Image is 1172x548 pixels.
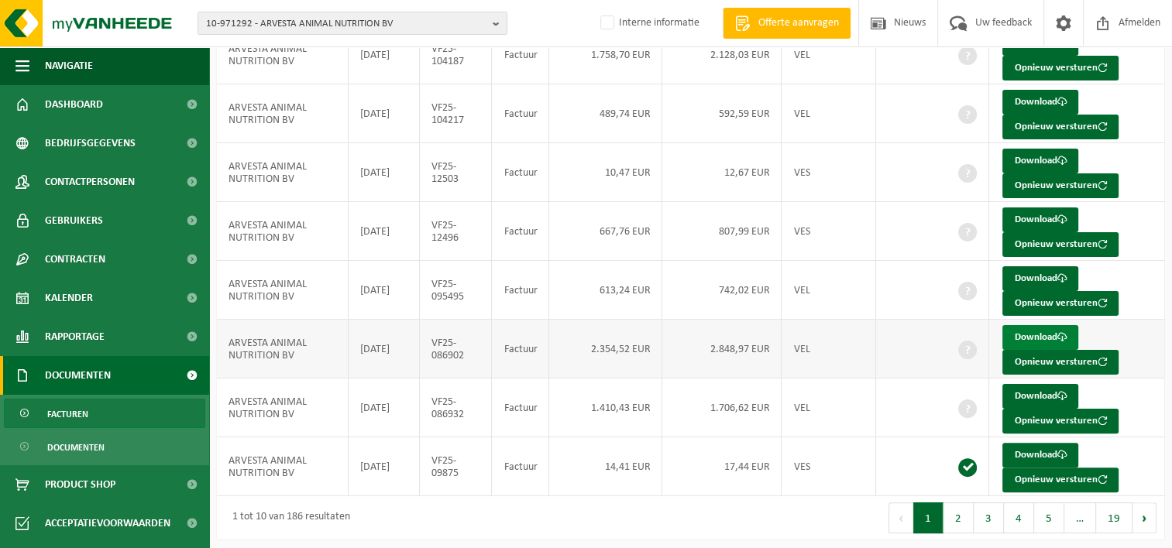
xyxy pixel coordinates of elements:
td: 2.354,52 EUR [549,320,662,378]
button: Opnieuw versturen [1002,468,1119,492]
td: VES [782,437,876,496]
td: VF25-104217 [420,84,492,143]
td: VF25-095495 [420,261,492,320]
td: [DATE] [349,26,420,84]
td: VF25-104187 [420,26,492,84]
a: Download [1002,266,1078,291]
td: VEL [782,378,876,437]
td: 1.758,70 EUR [549,26,662,84]
button: Previous [888,502,913,533]
a: Download [1002,443,1078,468]
td: VF25-12503 [420,143,492,202]
button: Opnieuw versturen [1002,115,1119,139]
button: Opnieuw versturen [1002,409,1119,433]
td: ARVESTA ANIMAL NUTRITION BV [217,26,349,84]
button: 2 [943,502,974,533]
td: Factuur [492,320,549,378]
td: VEL [782,320,876,378]
td: Factuur [492,261,549,320]
span: Bedrijfsgegevens [45,124,136,163]
span: Rapportage [45,317,105,356]
td: Factuur [492,378,549,437]
a: Download [1002,149,1078,173]
td: Factuur [492,437,549,496]
td: 12,67 EUR [662,143,782,202]
td: VES [782,143,876,202]
td: 1.706,62 EUR [662,378,782,437]
a: Documenten [4,432,205,461]
td: [DATE] [349,202,420,261]
td: 613,24 EUR [549,261,662,320]
td: ARVESTA ANIMAL NUTRITION BV [217,143,349,202]
button: 4 [1004,502,1034,533]
td: Factuur [492,143,549,202]
td: 489,74 EUR [549,84,662,143]
span: Navigatie [45,46,93,85]
a: Facturen [4,399,205,428]
td: [DATE] [349,320,420,378]
td: [DATE] [349,84,420,143]
td: 10,47 EUR [549,143,662,202]
button: 19 [1096,502,1132,533]
td: [DATE] [349,261,420,320]
td: ARVESTA ANIMAL NUTRITION BV [217,378,349,437]
span: Dashboard [45,85,103,124]
span: Kalender [45,279,93,317]
td: Factuur [492,202,549,261]
button: Opnieuw versturen [1002,173,1119,198]
td: 742,02 EUR [662,261,782,320]
td: VES [782,202,876,261]
td: VEL [782,84,876,143]
td: [DATE] [349,437,420,496]
td: ARVESTA ANIMAL NUTRITION BV [217,84,349,143]
div: 1 tot 10 van 186 resultaten [225,504,350,532]
td: ARVESTA ANIMAL NUTRITION BV [217,261,349,320]
a: Offerte aanvragen [723,8,851,39]
td: ARVESTA ANIMAL NUTRITION BV [217,202,349,261]
td: ARVESTA ANIMAL NUTRITION BV [217,437,349,496]
span: Facturen [47,399,88,429]
td: VF25-086902 [420,320,492,378]
button: Opnieuw versturen [1002,350,1119,375]
td: 667,76 EUR [549,202,662,261]
a: Download [1002,325,1078,350]
button: 3 [974,502,1004,533]
button: 10-971292 - ARVESTA ANIMAL NUTRITION BV [198,12,507,35]
span: Contracten [45,240,105,279]
td: VEL [782,26,876,84]
span: Documenten [45,356,111,395]
button: 1 [913,502,943,533]
a: Download [1002,384,1078,409]
td: [DATE] [349,143,420,202]
td: 2.128,03 EUR [662,26,782,84]
button: 5 [1034,502,1064,533]
button: Next [1132,502,1157,533]
button: Opnieuw versturen [1002,56,1119,80]
td: 807,99 EUR [662,202,782,261]
span: Offerte aanvragen [754,15,843,31]
label: Interne informatie [597,12,699,35]
td: 2.848,97 EUR [662,320,782,378]
span: Gebruikers [45,201,103,240]
td: VF25-09875 [420,437,492,496]
td: ARVESTA ANIMAL NUTRITION BV [217,320,349,378]
td: 592,59 EUR [662,84,782,143]
td: 17,44 EUR [662,437,782,496]
a: Download [1002,90,1078,115]
span: 10-971292 - ARVESTA ANIMAL NUTRITION BV [206,12,486,36]
span: … [1064,502,1096,533]
td: Factuur [492,84,549,143]
td: [DATE] [349,378,420,437]
td: VF25-086932 [420,378,492,437]
td: 14,41 EUR [549,437,662,496]
span: Acceptatievoorwaarden [45,504,170,543]
span: Product Shop [45,465,115,504]
td: Factuur [492,26,549,84]
button: Opnieuw versturen [1002,291,1119,316]
span: Contactpersonen [45,163,135,201]
span: Documenten [47,433,105,462]
a: Download [1002,207,1078,232]
td: VF25-12496 [420,202,492,261]
td: 1.410,43 EUR [549,378,662,437]
td: VEL [782,261,876,320]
